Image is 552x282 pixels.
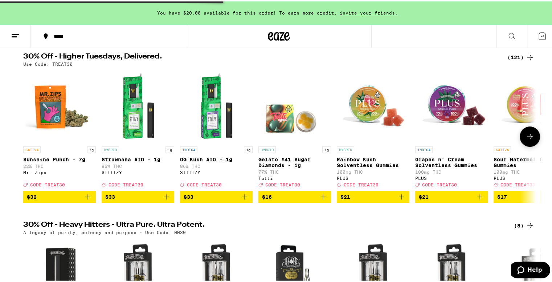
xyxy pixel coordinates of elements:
[258,174,331,179] div: Tutti
[419,193,429,198] span: $21
[180,189,253,202] button: Add to bag
[102,155,174,161] p: Strawnana AIO - 1g
[184,193,193,198] span: $33
[23,69,96,141] img: Mr. Zips - Sunshine Punch - 7g
[415,168,488,173] p: 100mg THC
[23,162,96,167] p: 22% THC
[180,145,197,152] p: INDICA
[258,155,331,167] p: Gelato #41 Sugar Diamonds - 1g
[337,69,409,141] img: PLUS - Rainbow Kush Solventless Gummies
[494,145,511,152] p: SATIVA
[23,189,96,202] button: Add to bag
[180,162,253,167] p: 86% THC
[23,145,41,152] p: SATIVA
[337,174,409,179] div: PLUS
[180,169,253,173] div: STIIIZY
[415,174,488,179] div: PLUS
[262,193,272,198] span: $16
[337,69,409,189] a: Open page for Rainbow Kush Solventless Gummies from PLUS
[180,69,253,141] img: STIIIZY - OG Kush AIO - 1g
[244,145,253,152] p: 1g
[27,193,37,198] span: $32
[322,145,331,152] p: 1g
[514,220,534,229] a: (8)
[258,69,331,141] img: Tutti - Gelato #41 Sugar Diamonds - 1g
[102,69,174,189] a: Open page for Strawnana AIO - 1g from STIIIZY
[511,260,550,278] iframe: Opens a widget where you can find more information
[344,181,379,186] span: CODE TREAT30
[497,193,507,198] span: $17
[507,52,534,60] a: (121)
[102,162,174,167] p: 86% THC
[30,181,65,186] span: CODE TREAT30
[23,69,96,189] a: Open page for Sunshine Punch - 7g from Mr. Zips
[109,181,143,186] span: CODE TREAT30
[180,69,253,189] a: Open page for OG Kush AIO - 1g from STIIIZY
[415,145,433,152] p: INDICA
[87,145,96,152] p: 7g
[337,9,400,14] span: invite your friends.
[337,155,409,167] p: Rainbow Kush Solventless Gummies
[23,169,96,173] div: Mr. Zips
[422,181,457,186] span: CODE TREAT30
[105,193,115,198] span: $33
[258,168,331,173] p: 77% THC
[180,155,253,161] p: OG Kush AIO - 1g
[258,69,331,189] a: Open page for Gelato #41 Sugar Diamonds - 1g from Tutti
[337,145,354,152] p: HYBRID
[265,181,300,186] span: CODE TREAT30
[500,181,535,186] span: CODE TREAT30
[415,155,488,167] p: Grapes n' Cream Solventless Gummies
[102,169,174,173] div: STIIIZY
[23,220,499,229] h2: 30% Off - Heavy Hitters - Ultra Pure. Ultra Potent.
[258,145,276,152] p: HYBRID
[340,193,350,198] span: $21
[337,189,409,202] button: Add to bag
[102,145,119,152] p: HYBRID
[23,52,499,60] h2: 30% Off - Higher Tuesdays, Delivered.
[157,9,337,14] span: You have $20.00 available for this order! To earn more credit,
[23,229,186,233] p: A legacy of purity, potency and purpose - Use Code: HH30
[415,69,488,141] img: PLUS - Grapes n' Cream Solventless Gummies
[337,168,409,173] p: 100mg THC
[165,145,174,152] p: 1g
[415,189,488,202] button: Add to bag
[23,60,73,65] p: Use Code: TREAT30
[23,155,96,161] p: Sunshine Punch - 7g
[258,189,331,202] button: Add to bag
[102,69,174,141] img: STIIIZY - Strawnana AIO - 1g
[102,189,174,202] button: Add to bag
[415,69,488,189] a: Open page for Grapes n' Cream Solventless Gummies from PLUS
[187,181,222,186] span: CODE TREAT30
